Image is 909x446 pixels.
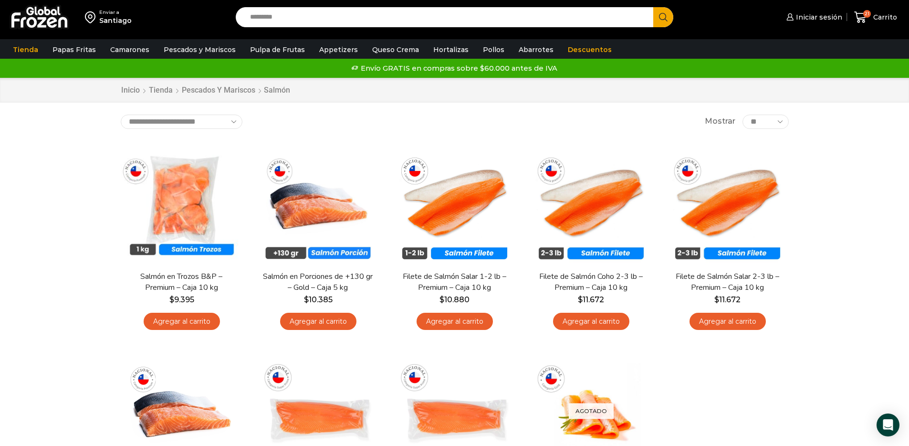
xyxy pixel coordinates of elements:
[863,10,871,18] span: 21
[714,295,719,304] span: $
[126,271,236,293] a: Salmón en Trozos B&P – Premium – Caja 10 kg
[871,12,897,22] span: Carrito
[144,313,220,330] a: Agregar al carrito: “Salmón en Trozos B&P - Premium – Caja 10 kg”
[121,85,140,96] a: Inicio
[852,6,899,29] a: 21 Carrito
[169,295,174,304] span: $
[304,295,309,304] span: $
[417,313,493,330] a: Agregar al carrito: “Filete de Salmón Salar 1-2 lb – Premium - Caja 10 kg”
[714,295,741,304] bdi: 11.672
[553,313,629,330] a: Agregar al carrito: “Filete de Salmón Coho 2-3 lb - Premium - Caja 10 kg”
[428,41,473,59] a: Hortalizas
[181,85,256,96] a: Pescados y Mariscos
[653,7,673,27] button: Search button
[690,313,766,330] a: Agregar al carrito: “Filete de Salmón Salar 2-3 lb - Premium - Caja 10 kg”
[121,115,242,129] select: Pedido de la tienda
[478,41,509,59] a: Pollos
[148,85,173,96] a: Tienda
[99,16,132,25] div: Santiago
[578,295,604,304] bdi: 11.672
[263,271,373,293] a: Salmón en Porciones de +130 gr – Gold – Caja 5 kg
[439,295,444,304] span: $
[794,12,842,22] span: Iniciar sesión
[304,295,333,304] bdi: 10.385
[784,8,842,27] a: Iniciar sesión
[439,295,470,304] bdi: 10.880
[245,41,310,59] a: Pulpa de Frutas
[264,85,290,95] h1: Salmón
[280,313,356,330] a: Agregar al carrito: “Salmón en Porciones de +130 gr - Gold - Caja 5 kg”
[314,41,363,59] a: Appetizers
[514,41,558,59] a: Abarrotes
[159,41,240,59] a: Pescados y Mariscos
[672,271,782,293] a: Filete de Salmón Salar 2-3 lb – Premium – Caja 10 kg
[877,414,899,436] div: Open Intercom Messenger
[105,41,154,59] a: Camarones
[399,271,509,293] a: Filete de Salmón Salar 1-2 lb – Premium – Caja 10 kg
[536,271,646,293] a: Filete de Salmón Coho 2-3 lb – Premium – Caja 10 kg
[85,9,99,25] img: address-field-icon.svg
[99,9,132,16] div: Enviar a
[367,41,424,59] a: Queso Crema
[569,404,614,419] p: Agotado
[578,295,583,304] span: $
[169,295,194,304] bdi: 9.395
[8,41,43,59] a: Tienda
[563,41,616,59] a: Descuentos
[121,85,290,96] nav: Breadcrumb
[705,116,735,127] span: Mostrar
[48,41,101,59] a: Papas Fritas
